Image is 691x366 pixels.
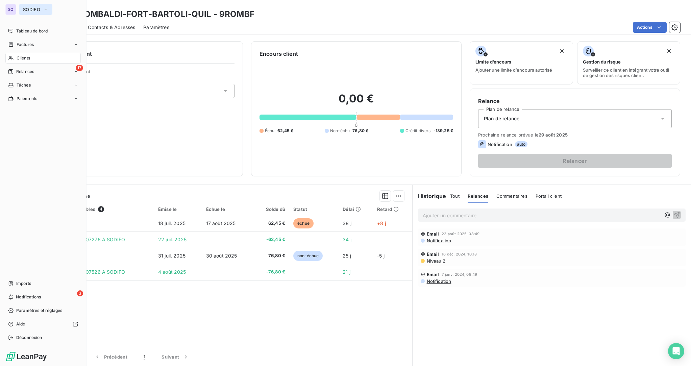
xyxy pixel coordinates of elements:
a: Paramètres et réglages [5,305,81,316]
img: Logo LeanPay [5,351,47,362]
span: Plan de relance [484,115,519,122]
span: 30 août 2025 [206,253,237,259]
span: Échu [265,128,275,134]
span: 1 [144,353,145,360]
span: Propriétés Client [54,69,235,78]
div: SO [5,4,16,15]
span: Limite d’encours [475,59,511,65]
a: Imports [5,278,81,289]
span: 17 [76,65,83,71]
span: Notifications [16,294,41,300]
span: Imports [16,280,31,287]
span: Ajouter une limite d’encours autorisé [475,67,552,73]
span: Notification [426,278,451,284]
span: Surveiller ce client en intégrant votre outil de gestion des risques client. [583,67,675,78]
span: Paramètres [143,24,169,31]
span: 16 déc. 2024, 10:18 [442,252,477,256]
button: Relancer [478,154,672,168]
a: Clients [5,53,81,64]
span: Crédit divers [405,128,431,134]
div: Pièces comptables [53,206,150,212]
div: Échue le [206,206,249,212]
h6: Encours client [260,50,298,58]
div: Solde dû [257,206,286,212]
a: Factures [5,39,81,50]
button: Limite d’encoursAjouter une limite d’encours autorisé [470,41,573,84]
h6: Relance [478,97,672,105]
span: Email [427,231,439,237]
span: -139,25 € [434,128,453,134]
h6: Informations client [41,50,235,58]
button: Gestion du risqueSurveiller ce client en intégrant votre outil de gestion des risques client. [577,41,681,84]
span: Non-échu [330,128,350,134]
span: Email [427,272,439,277]
span: Paiements [17,96,37,102]
span: échue [293,218,314,228]
button: Précédent [86,350,135,364]
div: Statut [293,206,335,212]
a: Tableau de bord [5,26,81,36]
span: Tout [450,193,460,199]
button: Actions [633,22,667,33]
span: 23 août 2025, 08:49 [442,232,479,236]
span: 34 j [343,237,351,242]
span: 3 [77,290,83,296]
span: -62,45 € [257,236,286,243]
a: 17Relances [5,66,81,77]
div: Retard [377,206,408,212]
span: +8 j [377,220,386,226]
span: auto [515,141,528,147]
span: Relances [468,193,488,199]
button: Suivant [153,350,197,364]
span: Aide [16,321,25,327]
span: Paramètres et réglages [16,308,62,314]
span: FACT FSOD2507276 A SODIFO [53,237,125,242]
span: 38 j [343,220,351,226]
span: Prochaine relance prévue le [478,132,672,138]
h2: 0,00 € [260,92,453,112]
a: Aide [5,319,81,330]
span: 18 juil. 2025 [158,220,186,226]
span: 17 août 2025 [206,220,236,226]
span: 29 août 2025 [539,132,568,138]
h6: Historique [413,192,446,200]
span: Tâches [17,82,31,88]
h3: SAS ROMBALDI-FORT-BARTOLI-QUIL - 9ROMBF [59,8,254,20]
span: Notification [426,238,451,243]
div: Émise le [158,206,198,212]
span: 22 juil. 2025 [158,237,187,242]
div: Délai [343,206,369,212]
a: Tâches [5,80,81,91]
button: 1 [135,350,153,364]
span: Commentaires [496,193,527,199]
span: non-échue [293,251,323,261]
span: 25 j [343,253,351,259]
span: 62,45 € [257,220,286,227]
span: 21 j [343,269,350,275]
span: Notification [488,142,512,147]
span: Déconnexion [16,335,42,341]
a: Paiements [5,93,81,104]
span: Portail client [536,193,562,199]
span: Gestion du risque [583,59,621,65]
span: SODIFO [23,7,40,12]
span: Niveau 2 [426,258,445,264]
span: Email [427,251,439,257]
span: 62,45 € [277,128,293,134]
span: Relances [16,69,34,75]
span: Clients [17,55,30,61]
span: -76,80 € [257,269,286,275]
span: Factures [17,42,34,48]
span: Contacts & Adresses [88,24,135,31]
span: 4 août 2025 [158,269,186,275]
span: 76,80 € [257,252,286,259]
span: 0 [355,122,357,128]
span: 31 juil. 2025 [158,253,186,259]
div: Open Intercom Messenger [668,343,684,359]
span: Tableau de bord [16,28,48,34]
span: 76,80 € [352,128,368,134]
span: FACT FSOD2507526 A SODIFO [53,269,125,275]
span: 4 [98,206,104,212]
span: -5 j [377,253,385,259]
span: 7 janv. 2024, 08:49 [442,272,477,276]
